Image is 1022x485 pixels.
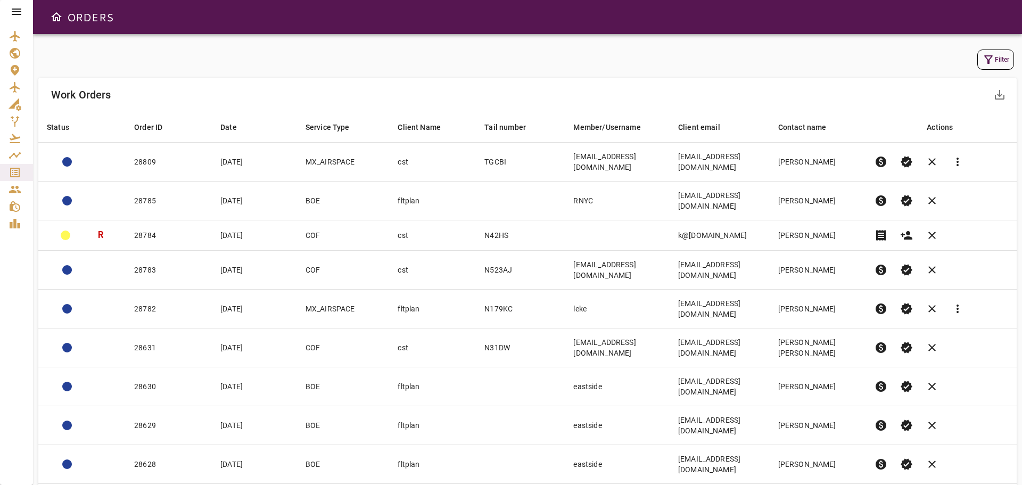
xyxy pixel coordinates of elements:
[389,406,476,445] td: fltplan
[770,328,866,367] td: [PERSON_NAME] [PERSON_NAME]
[875,458,887,471] span: paid
[770,182,866,220] td: [PERSON_NAME]
[778,121,840,134] span: Contact name
[389,143,476,182] td: cst
[212,328,297,367] td: [DATE]
[62,382,72,391] div: ACTION REQUIRED
[389,220,476,250] td: cst
[926,264,938,276] span: clear
[894,296,919,322] button: Set Permit Ready
[926,380,938,393] span: clear
[945,149,970,175] button: Reports
[62,343,72,352] div: ADMIN
[212,182,297,220] td: [DATE]
[212,250,297,289] td: [DATE]
[306,121,364,134] span: Service Type
[919,149,945,175] button: Cancel order
[134,121,162,134] div: Order ID
[573,121,640,134] div: Member/Username
[670,367,770,406] td: [EMAIL_ADDRESS][DOMAIN_NAME]
[670,406,770,445] td: [EMAIL_ADDRESS][DOMAIN_NAME]
[476,250,565,289] td: N523AJ
[875,155,887,168] span: paid
[389,250,476,289] td: cst
[919,374,945,399] button: Cancel order
[51,86,111,103] h6: Work Orders
[926,419,938,432] span: clear
[67,9,113,26] h6: ORDERS
[297,289,390,328] td: MX_AIRSPACE
[993,88,1006,101] span: save_alt
[126,328,212,367] td: 28631
[900,380,913,393] span: verified
[926,194,938,207] span: clear
[212,143,297,182] td: [DATE]
[875,419,887,432] span: paid
[894,257,919,283] button: Set Permit Ready
[297,367,390,406] td: BOE
[868,374,894,399] button: Pre-Invoice order
[476,220,565,250] td: N42HS
[926,341,938,354] span: clear
[212,220,297,250] td: [DATE]
[670,143,770,182] td: [EMAIL_ADDRESS][DOMAIN_NAME]
[484,121,526,134] div: Tail number
[62,304,72,314] div: ACTION REQUIRED
[770,367,866,406] td: [PERSON_NAME]
[565,406,670,445] td: eastside
[46,6,67,28] button: Open drawer
[770,220,866,250] td: [PERSON_NAME]
[565,445,670,483] td: eastside
[484,121,540,134] span: Tail number
[297,445,390,483] td: BOE
[678,121,720,134] div: Client email
[126,220,212,250] td: 28784
[47,121,69,134] div: Status
[919,451,945,477] button: Cancel order
[126,182,212,220] td: 28785
[770,143,866,182] td: [PERSON_NAME]
[476,143,565,182] td: TGCBI
[770,289,866,328] td: [PERSON_NAME]
[951,155,964,168] span: more_vert
[670,445,770,483] td: [EMAIL_ADDRESS][DOMAIN_NAME]
[670,220,770,250] td: k@[DOMAIN_NAME]
[875,229,887,242] span: receipt
[894,413,919,438] button: Set Permit Ready
[306,121,350,134] div: Service Type
[62,196,72,205] div: ACTION REQUIRED
[868,413,894,438] button: Pre-Invoice order
[868,296,894,322] button: Pre-Invoice order
[476,328,565,367] td: N31DW
[926,229,938,242] span: clear
[389,445,476,483] td: fltplan
[868,451,894,477] button: Pre-Invoice order
[126,143,212,182] td: 28809
[919,188,945,213] button: Cancel order
[297,182,390,220] td: BOE
[894,223,919,248] button: Create customer
[919,223,945,248] button: Cancel order
[977,50,1014,70] button: Filter
[778,121,827,134] div: Contact name
[926,458,938,471] span: clear
[894,149,919,175] button: Set Permit Ready
[868,149,894,175] button: Pre-Invoice order
[212,445,297,483] td: [DATE]
[900,264,913,276] span: verified
[900,458,913,471] span: verified
[573,121,654,134] span: Member/Username
[565,182,670,220] td: RNYC
[919,413,945,438] button: Cancel order
[62,421,72,430] div: ACTION REQUIRED
[297,143,390,182] td: MX_AIRSPACE
[389,367,476,406] td: fltplan
[389,182,476,220] td: fltplan
[875,380,887,393] span: paid
[951,302,964,315] span: more_vert
[875,341,887,354] span: paid
[565,250,670,289] td: [EMAIL_ADDRESS][DOMAIN_NAME]
[670,250,770,289] td: [EMAIL_ADDRESS][DOMAIN_NAME]
[565,328,670,367] td: [EMAIL_ADDRESS][DOMAIN_NAME]
[868,223,894,248] button: Invoice order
